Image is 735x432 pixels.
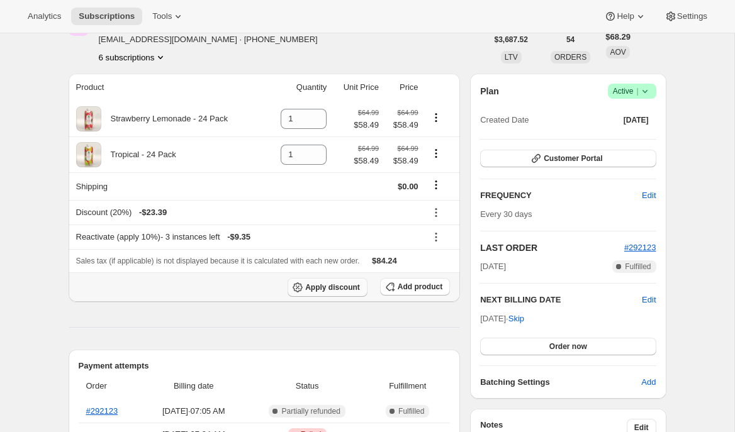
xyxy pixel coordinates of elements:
span: Status [249,380,366,392]
h2: NEXT BILLING DATE [480,294,642,306]
small: $64.99 [358,145,379,152]
th: Order [79,372,142,400]
span: ORDERS [554,53,586,62]
h2: Payment attempts [79,360,451,372]
button: Order now [480,338,656,355]
h2: LAST ORDER [480,241,624,254]
img: product img [76,142,101,167]
h2: FREQUENCY [480,189,642,202]
div: Discount (20%) [76,206,418,219]
span: Settings [677,11,707,21]
span: Sales tax (if applicable) is not displayed because it is calculated with each new order. [76,257,360,265]
button: Edit [634,186,663,206]
span: [DATE] [624,115,649,125]
th: Unit Price [330,74,383,101]
button: Shipping actions [426,178,446,192]
span: [DATE] · [480,314,524,323]
button: Tools [145,8,192,25]
span: Fulfilled [625,262,651,272]
span: Fulfillment [373,380,442,392]
button: Edit [642,294,656,306]
a: #292123 [86,406,118,416]
span: $58.49 [386,119,418,131]
span: $84.24 [372,256,397,265]
img: product img [76,106,101,131]
span: Add [641,376,656,389]
span: | [636,86,638,96]
span: AOV [610,48,626,57]
button: Add product [380,278,450,296]
span: Tools [152,11,172,21]
button: Product actions [99,51,167,64]
button: Help [597,8,654,25]
span: Analytics [28,11,61,21]
div: Tropical - 24 Pack [101,148,176,161]
span: $58.49 [354,119,379,131]
span: [EMAIL_ADDRESS][DOMAIN_NAME] · [PHONE_NUMBER] [99,33,318,46]
span: Fulfilled [398,406,424,416]
span: Help [617,11,634,21]
span: $58.49 [386,155,418,167]
span: LTV [505,53,518,62]
span: Add product [398,282,442,292]
h2: Plan [480,85,499,97]
button: Customer Portal [480,150,656,167]
span: Partially refunded [281,406,340,416]
span: 54 [566,35,575,45]
span: Active [613,85,651,97]
span: Skip [508,313,524,325]
span: $68.29 [605,31,631,43]
button: Analytics [20,8,69,25]
button: Subscriptions [71,8,142,25]
span: Every 30 days [480,209,532,219]
div: Strawberry Lemonade - 24 Pack [101,113,228,125]
h6: Batching Settings [480,376,641,389]
span: Order now [549,341,587,352]
span: Edit [642,189,656,202]
span: [DATE] · 07:05 AM [146,405,242,418]
span: Billing date [146,380,242,392]
button: Skip [501,309,532,329]
span: $3,687.52 [495,35,528,45]
small: $64.99 [358,109,379,116]
span: Subscriptions [79,11,135,21]
span: $58.49 [354,155,379,167]
th: Shipping [69,172,266,200]
span: Apply discount [305,282,360,292]
button: Product actions [426,147,446,160]
span: - $23.39 [139,206,167,219]
button: Product actions [426,111,446,125]
small: $64.99 [397,109,418,116]
span: [DATE] [480,260,506,273]
th: Price [383,74,422,101]
button: Add [634,372,663,392]
th: Product [69,74,266,101]
small: $64.99 [397,145,418,152]
span: $0.00 [398,182,418,191]
button: $3,687.52 [487,31,536,48]
span: Created Date [480,114,529,126]
div: Reactivate (apply 10%) - 3 instances left [76,231,418,243]
th: Quantity [266,74,330,101]
a: #292123 [624,243,656,252]
button: Apply discount [288,278,367,297]
span: Customer Portal [544,153,602,163]
button: #292123 [624,241,656,254]
button: 54 [559,31,582,48]
button: Settings [657,8,715,25]
button: [DATE] [616,111,656,129]
span: - $9.35 [227,231,250,243]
